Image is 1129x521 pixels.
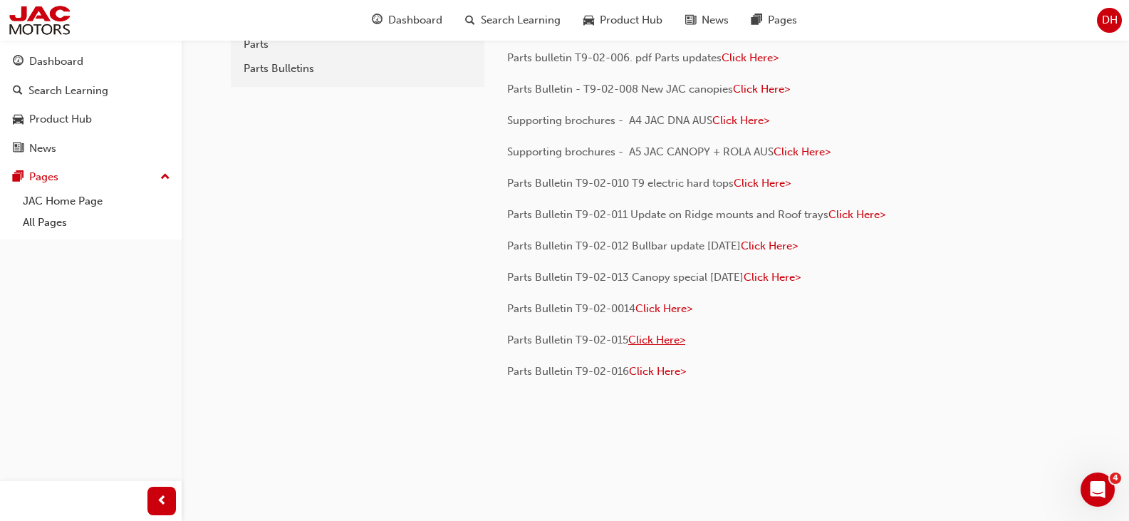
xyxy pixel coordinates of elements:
a: JAC Home Page [17,190,176,212]
span: Supporting brochures - A4 JAC DNA AUS [507,114,712,127]
span: Supporting brochures - A5 JAC CANOPY + ROLA AUS [507,145,774,158]
span: 4 [1110,473,1121,484]
div: News [29,140,56,157]
a: Click Here> [635,302,692,315]
span: guage-icon [13,56,24,68]
span: search-icon [465,11,475,29]
div: Search Learning [28,83,108,99]
span: search-icon [13,85,23,98]
div: Parts Bulletins [244,61,472,77]
a: Click Here> [733,83,790,96]
span: Parts bulletin T9-02-006. pdf Parts updates [507,51,722,64]
button: DH [1097,8,1122,33]
span: Parts Bulletin T9-02-012 Bullbar update [DATE] [507,239,741,252]
span: car-icon [13,113,24,126]
span: pages-icon [13,171,24,184]
div: Dashboard [29,53,83,70]
a: Parts [236,32,479,57]
span: car-icon [583,11,594,29]
a: Search Learning [6,78,176,104]
span: pages-icon [751,11,762,29]
a: Click Here> [734,177,791,190]
span: news-icon [685,11,696,29]
a: Click Here> [712,114,769,127]
span: prev-icon [157,492,167,510]
span: Parts Bulletin T9-02-0014 [507,302,635,315]
span: Parts Bulletin T9-02-015 [507,334,628,346]
span: news-icon [13,143,24,155]
div: Parts [244,36,472,53]
a: guage-iconDashboard [360,6,454,35]
iframe: Intercom live chat [1081,473,1115,507]
span: Product Hub [600,12,662,29]
a: search-iconSearch Learning [454,6,572,35]
a: Click Here> [744,271,801,284]
span: Parts Bulletin T9-02-016 [507,365,629,378]
span: Pages [768,12,797,29]
a: News [6,135,176,162]
a: Dashboard [6,48,176,75]
a: Click Here> [828,208,885,221]
span: Search Learning [481,12,561,29]
button: DashboardSearch LearningProduct HubNews [6,46,176,164]
span: Dashboard [388,12,442,29]
span: Parts Bulletin T9-02-011 Update on Ridge mounts and Roof trays [507,208,828,221]
img: jac-portal [7,4,72,36]
span: up-icon [160,168,170,187]
a: Product Hub [6,106,176,133]
a: Click Here> [774,145,831,158]
a: Click Here> [629,365,686,378]
a: Click Here> [722,51,779,64]
span: Parts Bulletin T9-02-010 T9 electric hard tops [507,177,734,190]
span: guage-icon [372,11,383,29]
a: Click Here> [741,239,798,252]
a: news-iconNews [674,6,740,35]
span: Parts Bulletin - T9-02-008 New JAC canopies [507,83,733,96]
span: DH [1102,12,1118,29]
a: Parts Bulletins [236,56,479,81]
span: Parts Bulletin T9-02-013 Canopy special [DATE] [507,271,744,284]
div: Product Hub [29,111,92,128]
a: car-iconProduct Hub [572,6,674,35]
button: Pages [6,164,176,190]
a: Click Here> [628,334,685,346]
a: pages-iconPages [740,6,808,35]
div: Pages [29,169,58,185]
a: All Pages [17,212,176,234]
span: News [702,12,729,29]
